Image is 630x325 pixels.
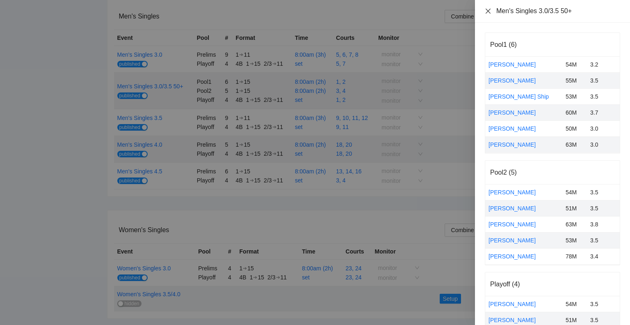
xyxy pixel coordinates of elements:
[590,300,616,309] div: 3.5
[485,8,491,14] span: close
[590,220,616,229] div: 3.8
[490,33,615,56] div: Pool1 (6)
[488,253,536,260] a: [PERSON_NAME]
[488,109,536,116] a: [PERSON_NAME]
[566,252,584,261] div: 78M
[488,77,536,84] a: [PERSON_NAME]
[590,92,616,101] div: 3.5
[488,93,549,100] a: [PERSON_NAME] Ship
[590,252,616,261] div: 3.4
[566,316,584,325] div: 51M
[566,76,584,85] div: 55M
[566,236,584,245] div: 53M
[590,204,616,213] div: 3.5
[566,188,584,197] div: 54M
[590,108,616,117] div: 3.7
[566,140,584,149] div: 63M
[488,317,536,323] a: [PERSON_NAME]
[590,76,616,85] div: 3.5
[488,189,536,196] a: [PERSON_NAME]
[488,205,536,212] a: [PERSON_NAME]
[488,237,536,244] a: [PERSON_NAME]
[590,236,616,245] div: 3.5
[566,92,584,101] div: 53M
[490,272,615,296] div: Playoff (4)
[590,316,616,325] div: 3.5
[590,124,616,133] div: 3.0
[566,300,584,309] div: 54M
[488,61,536,68] a: [PERSON_NAME]
[488,301,536,307] a: [PERSON_NAME]
[566,60,584,69] div: 54M
[490,161,615,184] div: Pool2 (5)
[488,125,536,132] a: [PERSON_NAME]
[485,8,491,15] button: Close
[566,204,584,213] div: 51M
[590,140,616,149] div: 3.0
[590,188,616,197] div: 3.5
[590,60,616,69] div: 3.2
[496,7,620,16] div: Men's Singles 3.0/3.5 50+
[566,220,584,229] div: 63M
[488,141,536,148] a: [PERSON_NAME]
[488,221,536,228] a: [PERSON_NAME]
[566,108,584,117] div: 60M
[566,124,584,133] div: 50M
